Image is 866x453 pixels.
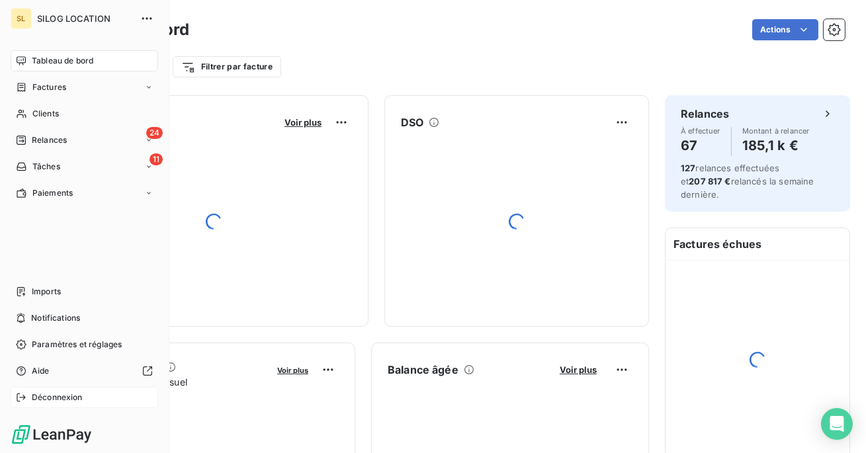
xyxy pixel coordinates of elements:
[32,134,67,146] span: Relances
[681,127,720,135] span: À effectuer
[11,360,158,382] a: Aide
[681,163,814,200] span: relances effectuées et relancés la semaine dernière.
[401,114,423,130] h6: DSO
[560,364,597,375] span: Voir plus
[742,127,810,135] span: Montant à relancer
[11,424,93,445] img: Logo LeanPay
[742,135,810,156] h4: 185,1 k €
[32,339,122,350] span: Paramètres et réglages
[821,408,853,440] div: Open Intercom Messenger
[32,81,66,93] span: Factures
[11,8,32,29] div: SL
[689,176,730,186] span: 207 817 €
[150,153,163,165] span: 11
[32,161,60,173] span: Tâches
[32,108,59,120] span: Clients
[32,187,73,199] span: Paiements
[273,364,312,376] button: Voir plus
[752,19,818,40] button: Actions
[284,117,322,128] span: Voir plus
[11,130,158,151] a: 24Relances
[11,50,158,71] a: Tableau de bord
[32,391,83,403] span: Déconnexion
[173,56,281,77] button: Filtrer par facture
[681,135,720,156] h4: 67
[11,156,158,177] a: 11Tâches
[666,228,849,260] h6: Factures échues
[37,13,132,24] span: SILOG LOCATION
[11,77,158,98] a: Factures
[11,103,158,124] a: Clients
[31,312,80,324] span: Notifications
[556,364,601,376] button: Voir plus
[281,116,325,128] button: Voir plus
[681,163,695,173] span: 127
[681,106,729,122] h6: Relances
[11,183,158,204] a: Paiements
[32,365,50,377] span: Aide
[277,366,308,375] span: Voir plus
[32,286,61,298] span: Imports
[75,375,268,389] span: Chiffre d'affaires mensuel
[146,127,163,139] span: 24
[388,362,458,378] h6: Balance âgée
[11,334,158,355] a: Paramètres et réglages
[32,55,93,67] span: Tableau de bord
[11,281,158,302] a: Imports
